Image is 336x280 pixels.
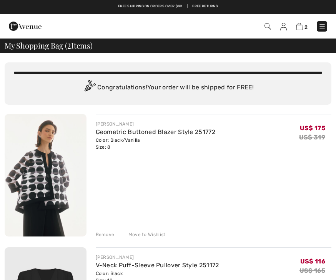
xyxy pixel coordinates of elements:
span: 2 [67,40,71,50]
img: Geometric Buttoned Blazer Style 251772 [5,114,86,236]
a: 2 [296,22,308,31]
a: 1ère Avenue [9,22,42,29]
s: US$ 165 [299,267,325,274]
img: My Info [280,23,287,30]
img: Shopping Bag [296,23,303,30]
img: Search [264,23,271,30]
a: Geometric Buttoned Blazer Style 251772 [96,128,215,136]
span: US$ 175 [300,124,325,132]
div: Move to Wishlist [122,231,166,238]
span: 2 [304,24,308,30]
span: My Shopping Bag ( Items) [5,42,93,49]
div: Remove [96,231,115,238]
img: Menu [318,23,326,30]
a: Free Returns [192,4,218,9]
span: US$ 116 [300,258,325,265]
div: Congratulations! Your order will be shipped for FREE! [14,80,322,96]
div: [PERSON_NAME] [96,121,215,127]
div: [PERSON_NAME] [96,254,219,261]
s: US$ 319 [299,134,325,141]
span: | [187,4,188,9]
a: Free shipping on orders over $99 [118,4,182,9]
img: 1ère Avenue [9,18,42,34]
a: V-Neck Puff-Sleeve Pullover Style 251172 [96,262,219,269]
div: Color: Black/Vanilla Size: 8 [96,137,215,151]
img: Congratulation2.svg [82,80,97,96]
